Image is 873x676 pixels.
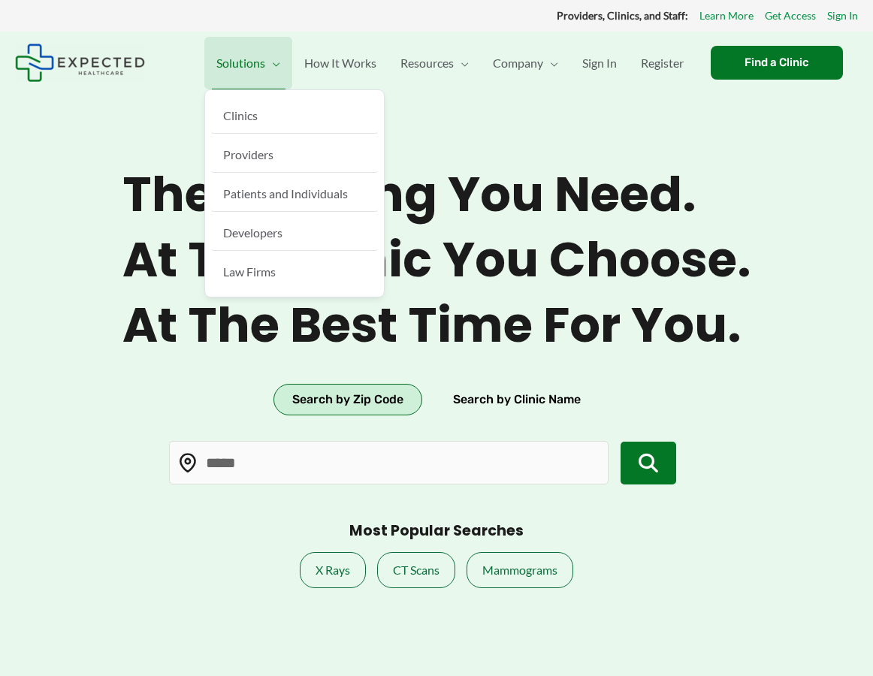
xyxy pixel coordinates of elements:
a: Find a Clinic [711,46,843,80]
a: Get Access [765,6,816,26]
a: CT Scans [377,552,455,588]
span: Company [493,37,543,89]
a: Law Firms [211,254,378,289]
button: Search by Zip Code [273,384,422,415]
a: Developers [211,215,378,251]
span: Clinics [223,108,258,122]
a: Learn More [699,6,754,26]
span: Developers [223,225,282,240]
span: At the best time for you. [122,297,751,355]
span: Menu Toggle [265,37,280,89]
span: Providers [223,147,273,161]
a: Providers [211,137,378,173]
a: Register [629,37,696,89]
strong: Providers, Clinics, and Staff: [557,9,688,22]
span: Patients and Individuals [223,186,348,201]
a: SolutionsMenu Toggle [204,37,292,89]
span: Solutions [216,37,265,89]
a: Sign In [827,6,858,26]
span: Resources [400,37,454,89]
span: Menu Toggle [543,37,558,89]
a: Clinics [211,98,378,134]
a: X Rays [300,552,366,588]
a: How It Works [292,37,388,89]
a: Mammograms [467,552,573,588]
nav: Primary Site Navigation [204,37,696,89]
span: Law Firms [223,264,276,279]
span: At the clinic you choose. [122,231,751,289]
h3: Most Popular Searches [349,522,524,541]
span: Menu Toggle [454,37,469,89]
span: How It Works [304,37,376,89]
a: Sign In [570,37,629,89]
button: Search by Clinic Name [434,384,600,415]
a: ResourcesMenu Toggle [388,37,481,89]
span: Register [641,37,684,89]
a: CompanyMenu Toggle [481,37,570,89]
img: Expected Healthcare Logo - side, dark font, small [15,44,145,82]
img: Location pin [178,454,198,473]
a: Patients and Individuals [211,176,378,212]
span: Sign In [582,37,617,89]
span: The imaging you need. [122,166,751,224]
